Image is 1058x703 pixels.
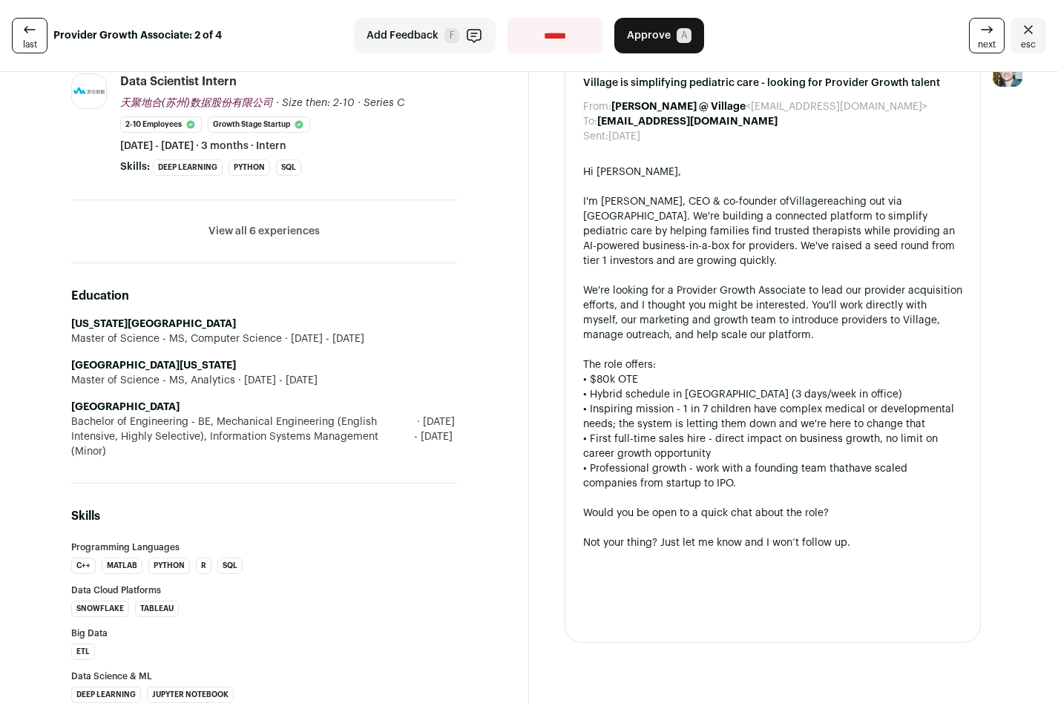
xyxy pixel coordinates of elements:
[583,99,611,114] dt: From:
[71,672,457,681] h3: Data Science & ML
[583,165,962,179] div: Hi [PERSON_NAME],
[71,415,457,459] div: Bachelor of Engineering - BE, Mechanical Engineering (English Intensive, Highly Selective), Infor...
[208,224,320,239] button: View all 6 experiences
[217,558,243,574] li: SQL
[969,18,1005,53] a: next
[120,159,150,174] span: Skills:
[583,535,962,550] div: Not your thing? Just let me know and I won’t follow up.
[276,159,301,176] li: SQL
[583,114,597,129] dt: To:
[71,629,457,638] h3: Big Data
[282,331,364,346] span: [DATE] - [DATE]
[611,99,927,114] dd: <[EMAIL_ADDRESS][DOMAIN_NAME]>
[354,18,496,53] button: Add Feedback F
[583,194,962,268] div: I'm [PERSON_NAME], CEO & co-founder of reaching out via [GEOGRAPHIC_DATA]. We're building a conne...
[583,283,962,343] div: We're looking for a Provider Growth Associate to lead our provider acquisition efforts, and I tho...
[147,687,234,703] li: Jupyter Notebook
[583,387,962,402] div: • Hybrid schedule in [GEOGRAPHIC_DATA] (3 days/week in office)
[148,558,190,574] li: Python
[364,98,404,108] span: Series C
[71,360,236,371] strong: [GEOGRAPHIC_DATA][US_STATE]
[71,644,95,660] li: ETL
[978,39,996,50] span: next
[583,372,962,387] div: • $80k OTE
[12,18,47,53] a: last
[208,116,310,133] li: Growth Stage Startup
[583,432,962,461] div: • First full-time sales hire - direct impact on business growth, no limit on career growth opport...
[71,543,457,552] h3: Programming Languages
[276,98,355,108] span: · Size then: 2-10
[229,159,270,176] li: Python
[120,116,202,133] li: 2-10 employees
[135,601,179,617] li: Tableau
[153,159,223,176] li: Deep Learning
[71,331,457,346] div: Master of Science - MS, Computer Science
[71,287,457,305] h2: Education
[72,86,106,97] img: 1d02235999012d40f71d8b0287f11a6823776b11febe37c2dca0273c3e55552c.jpg
[235,373,318,388] span: [DATE] - [DATE]
[614,18,704,53] button: Approve A
[677,28,691,43] span: A
[71,601,129,617] li: Snowflake
[71,586,457,595] h3: Data Cloud Platforms
[23,39,37,50] span: last
[583,402,962,432] div: • Inspiring mission - 1 in 7 children have complex medical or developmental needs; the system is ...
[583,76,962,90] span: Village is simplifying pediatric care - looking for Provider Growth talent
[358,96,361,110] span: ·
[71,319,236,329] strong: [US_STATE][GEOGRAPHIC_DATA]
[71,373,457,388] div: Master of Science - MS, Analytics
[608,129,640,144] dd: [DATE]
[120,73,237,90] div: Data Scientist Intern
[627,28,671,43] span: Approve
[196,558,211,574] li: R
[789,197,824,207] a: Village
[1011,18,1046,53] a: Close
[71,507,457,525] h2: Skills
[102,558,142,574] li: MATLAB
[444,28,459,43] span: F
[120,139,286,154] span: [DATE] - [DATE] · 3 months · Intern
[583,129,608,144] dt: Sent:
[71,402,180,412] strong: [GEOGRAPHIC_DATA]
[993,57,1022,87] img: 6494470-medium_jpg
[414,415,457,459] span: [DATE] - [DATE]
[583,357,962,372] div: The role offers:
[583,461,962,491] div: • Professional growth - work with a founding team that
[71,558,96,574] li: C++
[597,116,778,127] b: [EMAIL_ADDRESS][DOMAIN_NAME]
[611,102,746,112] b: [PERSON_NAME] @ Village
[583,506,962,521] div: Would you be open to a quick chat about the role?
[1021,39,1036,50] span: esc
[71,687,141,703] li: Deep Learning
[53,28,222,43] strong: Provider Growth Associate: 2 of 4
[367,28,438,43] span: Add Feedback
[120,98,273,108] span: 天聚地合(苏州)数据股份有限公司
